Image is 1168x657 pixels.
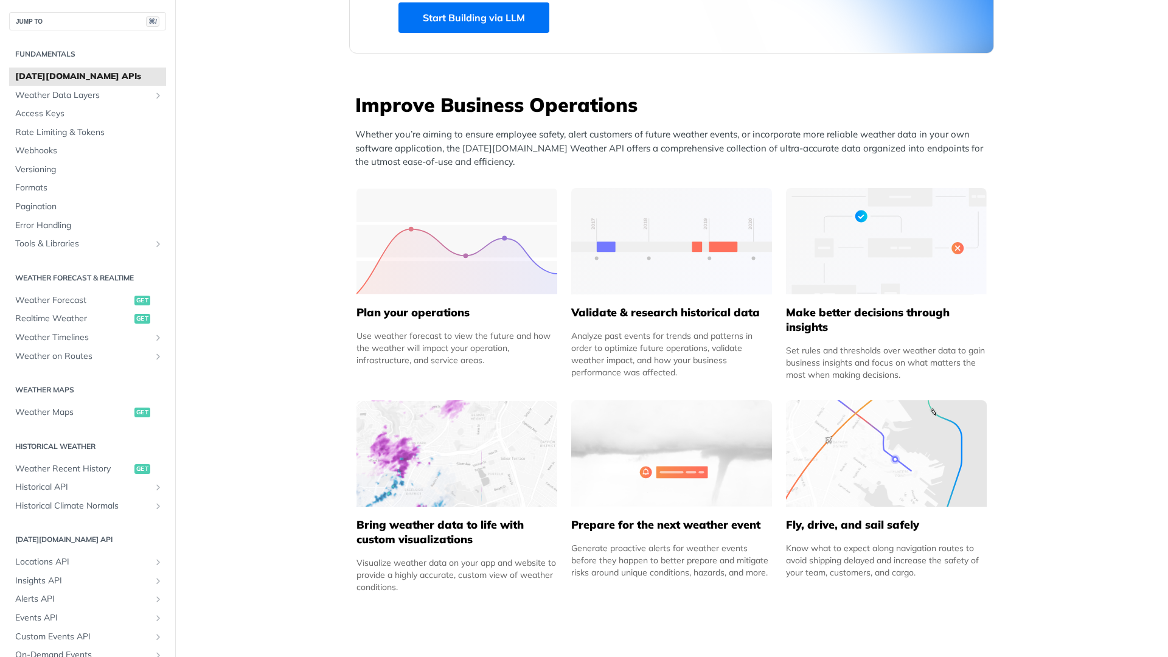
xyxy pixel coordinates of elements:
[571,305,772,320] h5: Validate & research historical data
[356,518,557,547] h5: Bring weather data to life with custom visualizations
[786,305,987,335] h5: Make better decisions through insights
[9,86,166,105] a: Weather Data LayersShow subpages for Weather Data Layers
[9,123,166,142] a: Rate Limiting & Tokens
[9,441,166,452] h2: Historical Weather
[15,463,131,475] span: Weather Recent History
[15,108,163,120] span: Access Keys
[15,575,150,587] span: Insights API
[9,68,166,86] a: [DATE][DOMAIN_NAME] APIs
[9,142,166,160] a: Webhooks
[15,294,131,307] span: Weather Forecast
[134,314,150,324] span: get
[9,347,166,366] a: Weather on RoutesShow subpages for Weather on Routes
[9,553,166,571] a: Locations APIShow subpages for Locations API
[9,273,166,283] h2: Weather Forecast & realtime
[153,576,163,586] button: Show subpages for Insights API
[9,161,166,179] a: Versioning
[9,310,166,328] a: Realtime Weatherget
[153,482,163,492] button: Show subpages for Historical API
[15,164,163,176] span: Versioning
[355,128,994,169] p: Whether you’re aiming to ensure employee safety, alert customers of future weather events, or inc...
[9,384,166,395] h2: Weather Maps
[153,91,163,100] button: Show subpages for Weather Data Layers
[571,330,772,378] div: Analyze past events for trends and patterns in order to optimize future operations, validate weat...
[9,179,166,197] a: Formats
[134,464,150,474] span: get
[9,328,166,347] a: Weather TimelinesShow subpages for Weather Timelines
[134,408,150,417] span: get
[9,403,166,422] a: Weather Mapsget
[571,542,772,579] div: Generate proactive alerts for weather events before they happen to better prepare and mitigate ri...
[356,400,557,507] img: 4463876-group-4982x.svg
[15,593,150,605] span: Alerts API
[9,534,166,545] h2: [DATE][DOMAIN_NAME] API
[146,16,159,27] span: ⌘/
[15,631,150,643] span: Custom Events API
[9,478,166,496] a: Historical APIShow subpages for Historical API
[15,71,163,83] span: [DATE][DOMAIN_NAME] APIs
[153,352,163,361] button: Show subpages for Weather on Routes
[15,313,131,325] span: Realtime Weather
[9,497,166,515] a: Historical Climate NormalsShow subpages for Historical Climate Normals
[15,332,150,344] span: Weather Timelines
[356,188,557,294] img: 39565e8-group-4962x.svg
[9,572,166,590] a: Insights APIShow subpages for Insights API
[15,182,163,194] span: Formats
[9,628,166,646] a: Custom Events APIShow subpages for Custom Events API
[571,400,772,507] img: 2c0a313-group-496-12x.svg
[153,501,163,511] button: Show subpages for Historical Climate Normals
[153,333,163,342] button: Show subpages for Weather Timelines
[15,350,150,363] span: Weather on Routes
[15,89,150,102] span: Weather Data Layers
[15,612,150,624] span: Events API
[786,518,987,532] h5: Fly, drive, and sail safely
[153,594,163,604] button: Show subpages for Alerts API
[356,557,557,593] div: Visualize weather data on your app and website to provide a highly accurate, custom view of weath...
[15,127,163,139] span: Rate Limiting & Tokens
[355,91,994,118] h3: Improve Business Operations
[786,400,987,507] img: 994b3d6-mask-group-32x.svg
[153,613,163,623] button: Show subpages for Events API
[398,2,549,33] a: Start Building via LLM
[9,12,166,30] button: JUMP TO⌘/
[786,344,987,381] div: Set rules and thresholds over weather data to gain business insights and focus on what matters th...
[15,500,150,512] span: Historical Climate Normals
[15,145,163,157] span: Webhooks
[15,556,150,568] span: Locations API
[9,49,166,60] h2: Fundamentals
[9,460,166,478] a: Weather Recent Historyget
[571,188,772,294] img: 13d7ca0-group-496-2.svg
[153,239,163,249] button: Show subpages for Tools & Libraries
[786,542,987,579] div: Know what to expect along navigation routes to avoid shipping delayed and increase the safety of ...
[9,609,166,627] a: Events APIShow subpages for Events API
[15,481,150,493] span: Historical API
[15,220,163,232] span: Error Handling
[9,217,166,235] a: Error Handling
[9,198,166,216] a: Pagination
[9,590,166,608] a: Alerts APIShow subpages for Alerts API
[15,406,131,419] span: Weather Maps
[134,296,150,305] span: get
[15,201,163,213] span: Pagination
[15,238,150,250] span: Tools & Libraries
[9,235,166,253] a: Tools & LibrariesShow subpages for Tools & Libraries
[356,305,557,320] h5: Plan your operations
[571,518,772,532] h5: Prepare for the next weather event
[9,105,166,123] a: Access Keys
[153,557,163,567] button: Show subpages for Locations API
[9,291,166,310] a: Weather Forecastget
[356,330,557,366] div: Use weather forecast to view the future and how the weather will impact your operation, infrastru...
[153,632,163,642] button: Show subpages for Custom Events API
[786,188,987,294] img: a22d113-group-496-32x.svg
